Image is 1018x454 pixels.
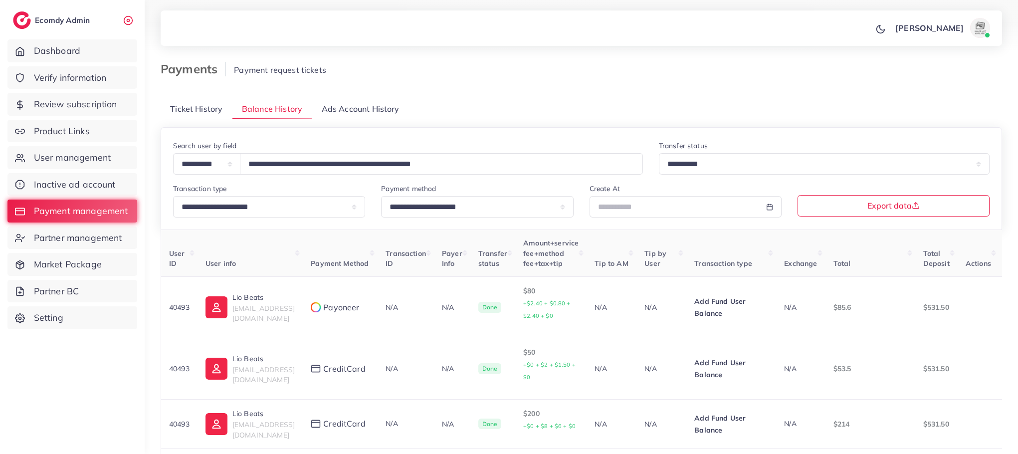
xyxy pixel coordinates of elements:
p: 40493 [169,301,190,313]
p: N/A [595,363,628,375]
p: 40493 [169,418,190,430]
span: Total Deposit [923,249,950,268]
span: [EMAIL_ADDRESS][DOMAIN_NAME] [232,304,295,323]
img: ic-user-info.36bf1079.svg [205,358,227,380]
a: Product Links [7,120,137,143]
span: Verify information [34,71,107,84]
p: $531.50 [923,418,950,430]
span: Payment request tickets [234,65,326,75]
span: Balance History [242,103,302,115]
a: Setting [7,306,137,329]
label: Create At [590,184,620,194]
a: User management [7,146,137,169]
span: creditCard [323,418,366,430]
span: Transfer status [478,249,507,268]
span: Product Links [34,125,90,138]
span: Amount+service fee+method fee+tax+tip [523,238,579,268]
span: creditCard [323,363,366,375]
span: Payment management [34,205,128,218]
span: Market Package [34,258,102,271]
span: N/A [784,419,796,428]
p: N/A [644,363,678,375]
p: $200 [523,408,579,432]
span: Total [833,259,851,268]
span: Done [478,302,502,313]
p: Add Fund User Balance [694,295,768,319]
span: [EMAIL_ADDRESS][DOMAIN_NAME] [232,420,295,439]
span: N/A [784,303,796,312]
span: Exchange [784,259,817,268]
p: Add Fund User Balance [694,357,768,381]
small: +$0 + $2 + $1.50 + $0 [523,361,576,381]
p: $531.50 [923,363,950,375]
span: N/A [386,303,398,312]
span: Ticket History [170,103,222,115]
span: Payment Method [311,259,369,268]
span: N/A [386,419,398,428]
span: Done [478,363,502,374]
p: N/A [442,418,462,430]
span: Ads Account History [322,103,400,115]
img: payment [311,420,321,428]
a: Verify information [7,66,137,89]
span: Export data [867,202,920,210]
p: $80 [523,285,579,322]
h2: Ecomdy Admin [35,15,92,25]
p: N/A [595,418,628,430]
small: +$0 + $8 + $6 + $0 [523,423,576,430]
a: Market Package [7,253,137,276]
p: [PERSON_NAME] [895,22,964,34]
p: Add Fund User Balance [694,412,768,436]
p: N/A [595,301,628,313]
a: Payment management [7,200,137,223]
button: Export data [798,195,990,217]
span: Tip to AM [595,259,628,268]
span: Dashboard [34,44,80,57]
span: N/A [784,364,796,373]
p: $50 [523,346,579,383]
a: Dashboard [7,39,137,62]
label: Transaction type [173,184,227,194]
img: ic-user-info.36bf1079.svg [205,413,227,435]
span: Review subscription [34,98,117,111]
span: Partner BC [34,285,79,298]
img: payment [311,365,321,373]
p: Lio Beats [232,353,295,365]
span: Done [478,419,502,430]
span: Tip by User [644,249,666,268]
a: Review subscription [7,93,137,116]
span: Transaction type [694,259,752,268]
p: Lio Beats [232,408,295,420]
a: [PERSON_NAME]avatar [890,18,994,38]
span: Setting [34,311,63,324]
label: Search user by field [173,141,236,151]
span: Actions [966,259,991,268]
a: logoEcomdy Admin [13,11,92,29]
p: $531.50 [923,301,950,313]
small: +$2.40 + $0.80 + $2.40 + $0 [523,300,571,319]
p: N/A [442,363,462,375]
span: N/A [386,364,398,373]
img: logo [13,11,31,29]
h3: Payments [161,62,226,76]
p: $85.6 [833,301,907,313]
span: Partner management [34,231,122,244]
p: N/A [644,418,678,430]
a: Partner BC [7,280,137,303]
p: $214 [833,418,907,430]
a: Inactive ad account [7,173,137,196]
label: Payment method [381,184,436,194]
span: User management [34,151,111,164]
span: [EMAIL_ADDRESS][DOMAIN_NAME] [232,365,295,384]
span: User info [205,259,236,268]
p: N/A [644,301,678,313]
span: Payer Info [442,249,462,268]
p: 40493 [169,363,190,375]
span: Inactive ad account [34,178,116,191]
a: Partner management [7,227,137,249]
span: User ID [169,249,185,268]
img: payment [311,302,321,312]
span: Payoneer [323,302,359,313]
span: Transaction ID [386,249,426,268]
label: Transfer status [659,141,708,151]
